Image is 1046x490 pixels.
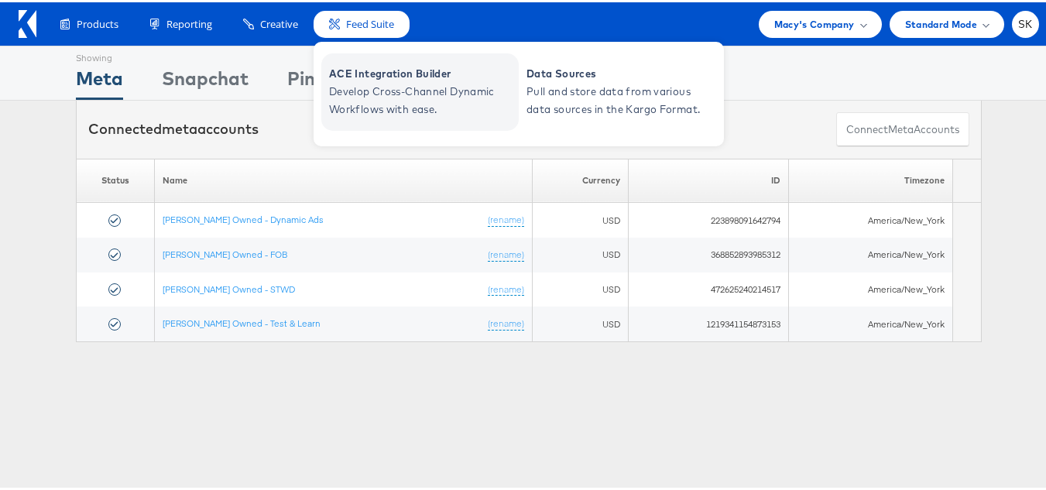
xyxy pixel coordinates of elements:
td: 1219341154873153 [628,304,788,339]
th: ID [628,156,788,200]
a: Data Sources Pull and store data from various data sources in the Kargo Format. [519,51,716,128]
span: Standard Mode [905,14,977,30]
td: 223898091642794 [628,200,788,235]
td: 368852893985312 [628,235,788,270]
a: (rename) [488,246,524,259]
span: Data Sources [526,63,712,81]
th: Currency [532,156,628,200]
div: Showing [76,44,123,63]
td: USD [532,235,628,270]
th: Status [77,156,155,200]
td: America/New_York [788,200,952,235]
a: (rename) [488,281,524,294]
a: ACE Integration Builder Develop Cross-Channel Dynamic Workflows with ease. [321,51,519,128]
td: America/New_York [788,304,952,339]
td: USD [532,270,628,305]
div: Connected accounts [88,117,259,137]
th: Timezone [788,156,952,200]
span: Reporting [166,15,212,29]
button: ConnectmetaAccounts [836,110,969,145]
td: USD [532,304,628,339]
a: (rename) [488,211,524,224]
a: (rename) [488,315,524,328]
a: [PERSON_NAME] Owned - STWD [163,281,295,293]
span: Products [77,15,118,29]
span: meta [162,118,197,135]
span: Creative [260,15,298,29]
td: USD [532,200,628,235]
span: Macy's Company [774,14,855,30]
a: [PERSON_NAME] Owned - Test & Learn [163,315,321,327]
div: Meta [76,63,123,98]
a: [PERSON_NAME] Owned - FOB [163,246,287,258]
td: America/New_York [788,270,952,305]
span: ACE Integration Builder [329,63,515,81]
td: 472625240214517 [628,270,788,305]
th: Name [154,156,532,200]
div: Snapchat [162,63,249,98]
td: America/New_York [788,235,952,270]
span: meta [888,120,914,135]
span: Pull and store data from various data sources in the Kargo Format. [526,81,712,116]
span: Feed Suite [346,15,394,29]
div: Pinterest [287,63,369,98]
span: SK [1018,17,1033,27]
span: Develop Cross-Channel Dynamic Workflows with ease. [329,81,515,116]
a: [PERSON_NAME] Owned - Dynamic Ads [163,211,324,223]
